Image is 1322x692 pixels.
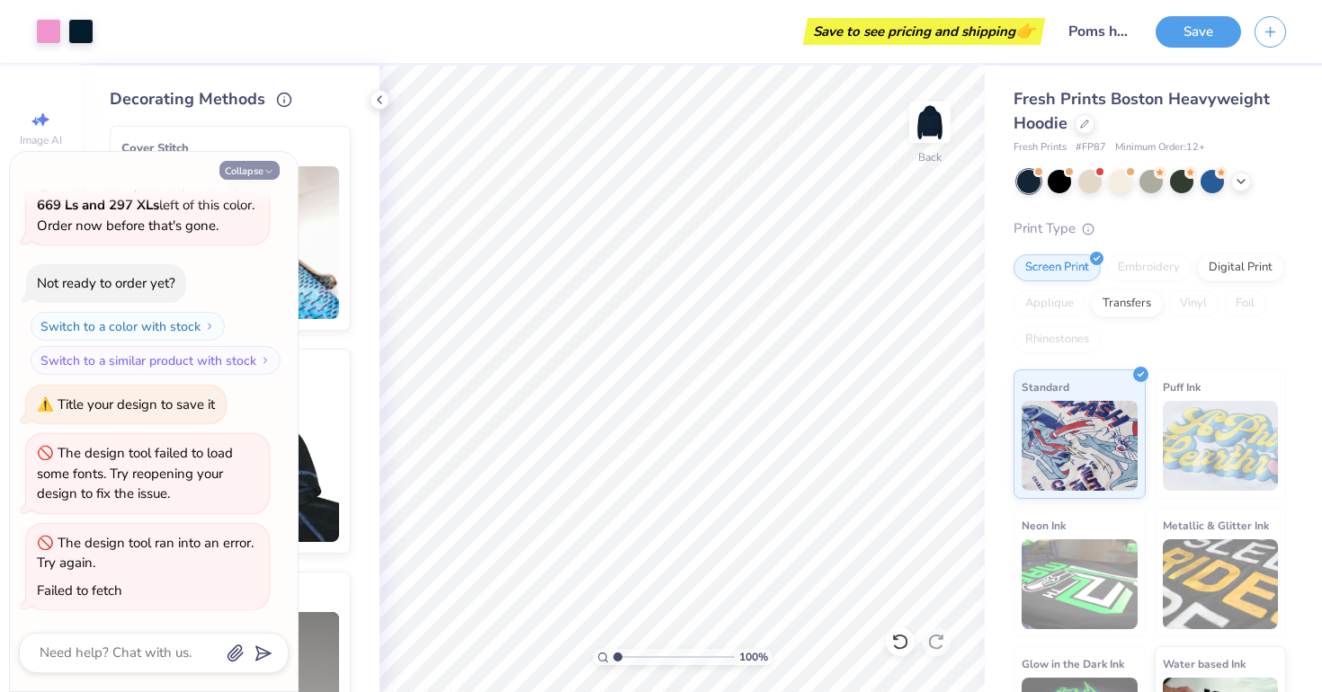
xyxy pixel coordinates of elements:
div: Digital Print [1197,254,1284,281]
span: Metallic & Glitter Ink [1163,516,1269,535]
span: Water based Ink [1163,654,1246,673]
div: Save to see pricing and shipping [808,18,1041,45]
img: Back [912,104,948,140]
img: Metallic & Glitter Ink [1163,539,1279,629]
span: Minimum Order: 12 + [1115,140,1205,155]
span: Neon Ink [1022,516,1066,535]
img: Neon Ink [1022,539,1138,629]
span: Puff Ink [1163,377,1201,396]
img: Switch to a similar product with stock [260,355,271,366]
div: Cover Stitch [121,138,339,159]
div: Transfers [1091,290,1163,317]
span: Fresh Prints Boston Heavyweight Hoodie [1014,88,1270,134]
div: Applique [1014,290,1085,317]
div: Screen Print [1014,254,1101,281]
span: There are only left of this color. Order now before that's gone. [37,176,255,235]
div: Title your design to save it [58,395,215,413]
span: 👉 [1015,20,1035,41]
span: 🫣 [37,177,52,194]
img: Puff Ink [1163,401,1279,491]
button: Save [1156,16,1241,48]
span: # FP87 [1076,140,1106,155]
button: Switch to a similar product with stock [31,346,281,375]
span: 100 % [739,649,768,665]
button: Collapse [219,161,280,180]
div: Rhinestones [1014,326,1101,353]
div: Decorating Methods [110,87,351,111]
div: Foil [1224,290,1266,317]
input: Untitled Design [1054,13,1142,49]
span: Fresh Prints [1014,140,1067,155]
div: The design tool failed to load some fonts. Try reopening your design to fix the issue. [37,444,233,502]
div: Print Type [1014,218,1286,239]
div: The design tool ran into an error. Try again. [37,534,254,572]
img: Standard [1022,401,1138,491]
div: Vinyl [1168,290,1219,317]
div: Failed to fetch [37,581,122,599]
div: Not ready to order yet? [37,274,175,292]
span: Image AI [20,133,62,147]
button: Switch to a color with stock [31,312,225,341]
div: Embroidery [1106,254,1192,281]
div: Back [918,149,942,165]
span: Standard [1022,377,1069,396]
span: Glow in the Dark Ink [1022,654,1124,673]
img: Switch to a color with stock [204,321,215,332]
